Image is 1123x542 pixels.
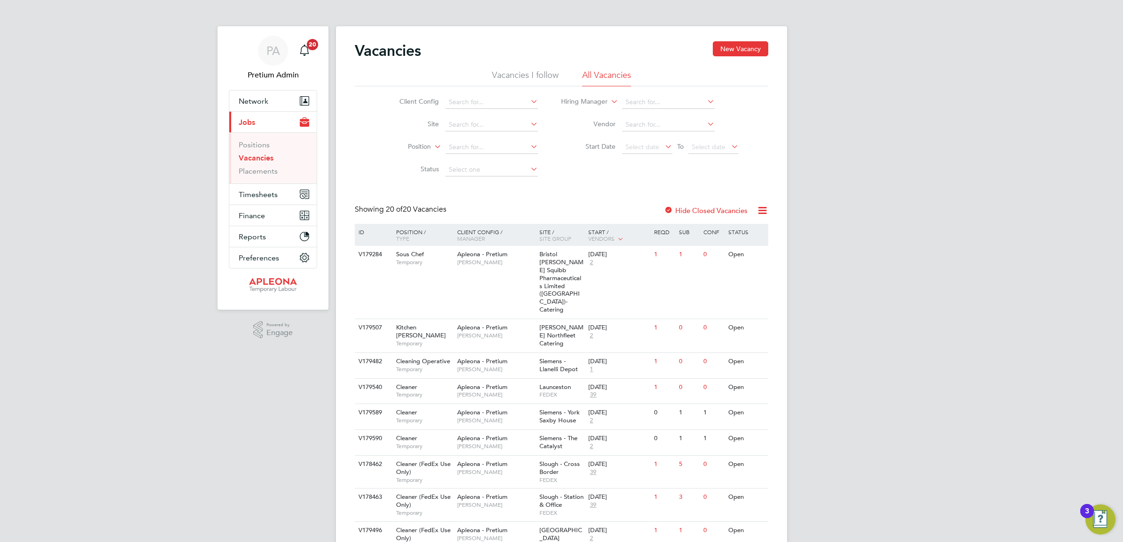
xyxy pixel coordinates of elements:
[229,184,317,205] button: Timesheets
[677,224,701,240] div: Sub
[726,353,767,370] div: Open
[664,206,748,215] label: Hide Closed Vacancies
[625,143,659,151] span: Select date
[239,253,279,262] span: Preferences
[539,391,584,398] span: FEDEX
[457,323,507,331] span: Apleona - Pretium
[385,120,439,128] label: Site
[677,404,701,421] div: 1
[726,246,767,263] div: Open
[386,205,403,214] span: 20 of
[652,456,676,473] div: 1
[455,224,537,246] div: Client Config /
[356,379,389,396] div: V179540
[457,434,507,442] span: Apleona - Pretium
[396,526,451,542] span: Cleaner (FedEx Use Only)
[588,332,594,340] span: 2
[701,379,725,396] div: 0
[396,235,409,242] span: Type
[356,353,389,370] div: V179482
[1085,511,1089,523] div: 3
[701,522,725,539] div: 0
[229,278,317,293] a: Go to home page
[677,319,701,336] div: 0
[677,489,701,506] div: 3
[355,41,421,60] h2: Vacancies
[396,391,452,398] span: Temporary
[356,489,389,506] div: V178463
[389,224,455,246] div: Position /
[396,250,424,258] span: Sous Chef
[652,522,676,539] div: 1
[356,522,389,539] div: V179496
[229,91,317,111] button: Network
[701,404,725,421] div: 1
[266,329,293,337] span: Engage
[457,366,535,373] span: [PERSON_NAME]
[588,366,594,374] span: 1
[445,96,538,109] input: Search for...
[652,404,676,421] div: 0
[457,259,535,266] span: [PERSON_NAME]
[726,224,767,240] div: Status
[295,36,314,66] a: 20
[1085,504,1115,534] button: Open Resource Center, 3 new notifications
[677,379,701,396] div: 0
[457,408,507,416] span: Apleona - Pretium
[239,153,273,162] a: Vacancies
[457,468,535,476] span: [PERSON_NAME]
[582,69,631,86] li: All Vacancies
[539,526,582,542] span: [GEOGRAPHIC_DATA]
[229,205,317,226] button: Finance
[588,235,615,242] span: Vendors
[726,404,767,421] div: Open
[396,366,452,373] span: Temporary
[218,26,328,310] nav: Main navigation
[561,120,616,128] label: Vendor
[677,522,701,539] div: 1
[652,246,676,263] div: 1
[445,141,538,154] input: Search for...
[396,417,452,424] span: Temporary
[701,224,725,240] div: Conf
[726,489,767,506] div: Open
[457,443,535,450] span: [PERSON_NAME]
[356,246,389,263] div: V179284
[701,353,725,370] div: 0
[588,259,594,267] span: 2
[726,430,767,447] div: Open
[396,357,450,365] span: Cleaning Operative
[588,409,649,417] div: [DATE]
[554,97,608,107] label: Hiring Manager
[239,211,265,220] span: Finance
[457,417,535,424] span: [PERSON_NAME]
[588,391,598,399] span: 39
[652,430,676,447] div: 0
[726,522,767,539] div: Open
[674,140,686,153] span: To
[701,319,725,336] div: 0
[539,434,577,450] span: Siemens - The Catalyst
[701,489,725,506] div: 0
[385,97,439,106] label: Client Config
[588,460,649,468] div: [DATE]
[588,443,594,450] span: 2
[652,224,676,240] div: Reqd
[677,456,701,473] div: 5
[726,456,767,473] div: Open
[622,118,715,131] input: Search for...
[396,383,417,391] span: Cleaner
[677,246,701,263] div: 1
[355,205,448,214] div: Showing
[229,36,317,81] a: PAPretium Admin
[588,435,649,443] div: [DATE]
[396,259,452,266] span: Temporary
[652,319,676,336] div: 1
[652,379,676,396] div: 1
[622,96,715,109] input: Search for...
[396,340,452,347] span: Temporary
[229,226,317,247] button: Reports
[307,39,318,50] span: 20
[457,526,507,534] span: Apleona - Pretium
[588,358,649,366] div: [DATE]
